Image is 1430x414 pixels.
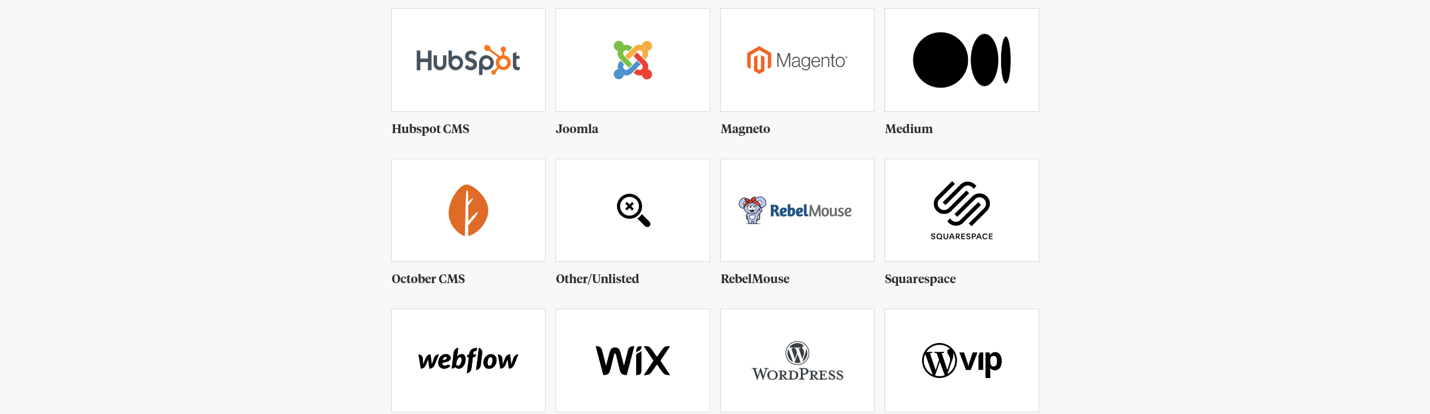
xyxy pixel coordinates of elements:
div: RebelMouse [721,272,875,298]
div: Medium [885,122,1039,148]
div: Other/Unlisted [556,272,710,298]
a: Magneto [721,9,875,148]
a: October CMS [392,159,546,298]
a: RebelMouse [721,159,875,298]
div: Joomla [556,122,710,148]
div: Magneto [721,122,875,148]
div: October CMS [392,272,546,298]
a: Squarespace [885,159,1039,298]
a: Medium [885,9,1039,148]
a: Joomla [556,9,710,148]
div: Squarespace [885,272,1039,298]
a: Hubspot CMS [392,9,546,148]
div: Hubspot CMS [392,122,546,148]
a: Other/Unlisted [556,159,710,298]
